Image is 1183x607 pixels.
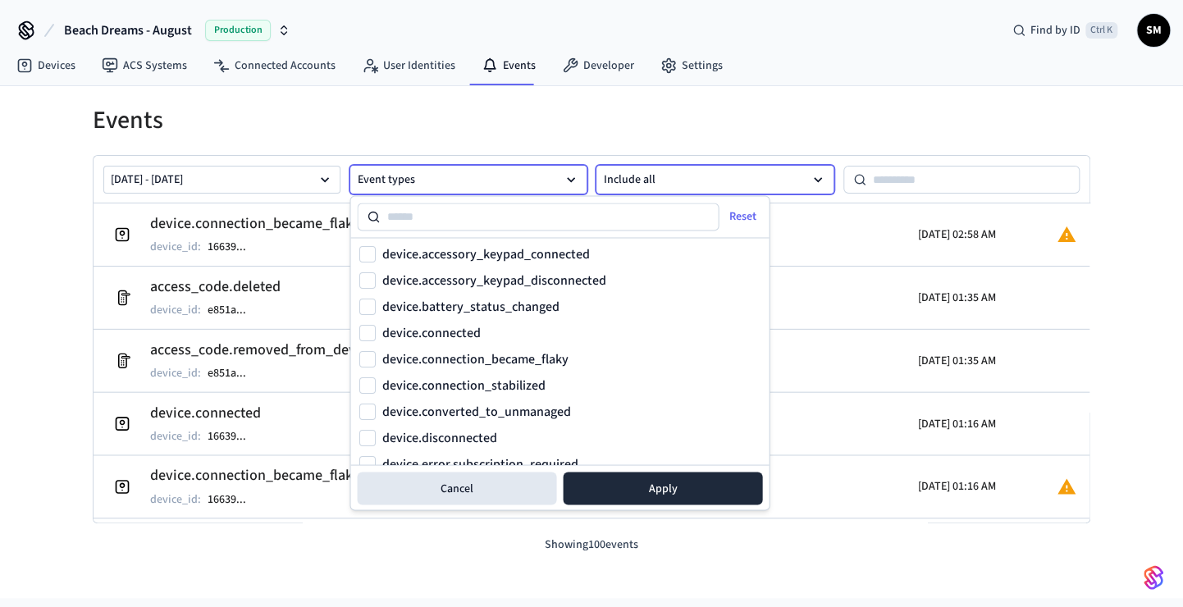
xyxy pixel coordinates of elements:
[204,300,263,320] button: e851a...
[204,363,263,383] button: e851a...
[103,166,340,194] button: [DATE] - [DATE]
[150,239,201,255] p: device_id :
[381,458,578,471] label: device.error.subscription_required
[549,51,647,80] a: Developer
[200,51,349,80] a: Connected Accounts
[468,51,549,80] a: Events
[150,302,201,318] p: device_id :
[918,416,996,432] p: [DATE] 01:16 AM
[381,248,589,261] label: device.accessory_keypad_connected
[918,353,996,369] p: [DATE] 01:35 AM
[1144,564,1163,591] img: SeamLogoGradient.69752ec5.svg
[150,464,360,487] h2: device.connection_became_flaky
[647,51,736,80] a: Settings
[150,428,201,445] p: device_id :
[205,20,271,41] span: Production
[150,491,201,507] p: device_id :
[93,106,1090,135] h1: Events
[1030,22,1080,39] span: Find by ID
[1139,16,1168,45] span: SM
[715,203,772,230] button: Reset
[204,489,263,509] button: 16639...
[381,379,545,392] label: device.connection_stabilized
[1137,14,1170,47] button: SM
[350,166,587,194] button: Event types
[381,353,568,366] label: device.connection_became_flaky
[150,276,281,299] h2: access_code.deleted
[381,274,605,287] label: device.accessory_keypad_disconnected
[150,402,263,425] h2: device.connected
[1085,22,1117,39] span: Ctrl K
[999,16,1130,45] div: Find by IDCtrl K
[150,212,360,235] h2: device.connection_became_flaky
[204,237,263,257] button: 16639...
[150,365,201,381] p: device_id :
[89,51,200,80] a: ACS Systems
[150,339,374,362] h2: access_code.removed_from_device
[93,536,1090,554] p: Showing 100 events
[381,326,480,340] label: device.connected
[918,290,996,306] p: [DATE] 01:35 AM
[596,166,834,194] button: Include all
[563,472,762,504] button: Apply
[3,51,89,80] a: Devices
[349,51,468,80] a: User Identities
[64,21,192,40] span: Beach Dreams - August
[357,472,556,504] button: Cancel
[381,431,496,445] label: device.disconnected
[204,427,263,446] button: 16639...
[381,300,559,313] label: device.battery_status_changed
[918,478,996,495] p: [DATE] 01:16 AM
[381,405,570,418] label: device.converted_to_unmanaged
[918,226,996,243] p: [DATE] 02:58 AM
